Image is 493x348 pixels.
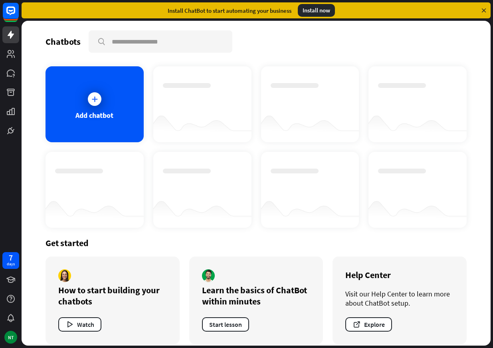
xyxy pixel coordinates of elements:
button: Open LiveChat chat widget [6,3,30,27]
img: author [202,269,215,282]
div: 7 [9,254,13,261]
div: NT [4,331,17,344]
button: Start lesson [202,317,249,332]
button: Watch [58,317,101,332]
div: Install now [298,4,335,17]
div: Visit our Help Center to learn more about ChatBot setup. [345,289,454,308]
div: Chatbots [46,36,81,47]
img: author [58,269,71,282]
button: Explore [345,317,392,332]
div: Get started [46,237,467,249]
div: days [7,261,15,267]
div: Add chatbot [75,111,113,120]
div: Install ChatBot to start automating your business [168,7,291,14]
div: How to start building your chatbots [58,284,167,307]
div: Learn the basics of ChatBot within minutes [202,284,311,307]
div: Help Center [345,269,454,280]
a: 7 days [2,252,19,269]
